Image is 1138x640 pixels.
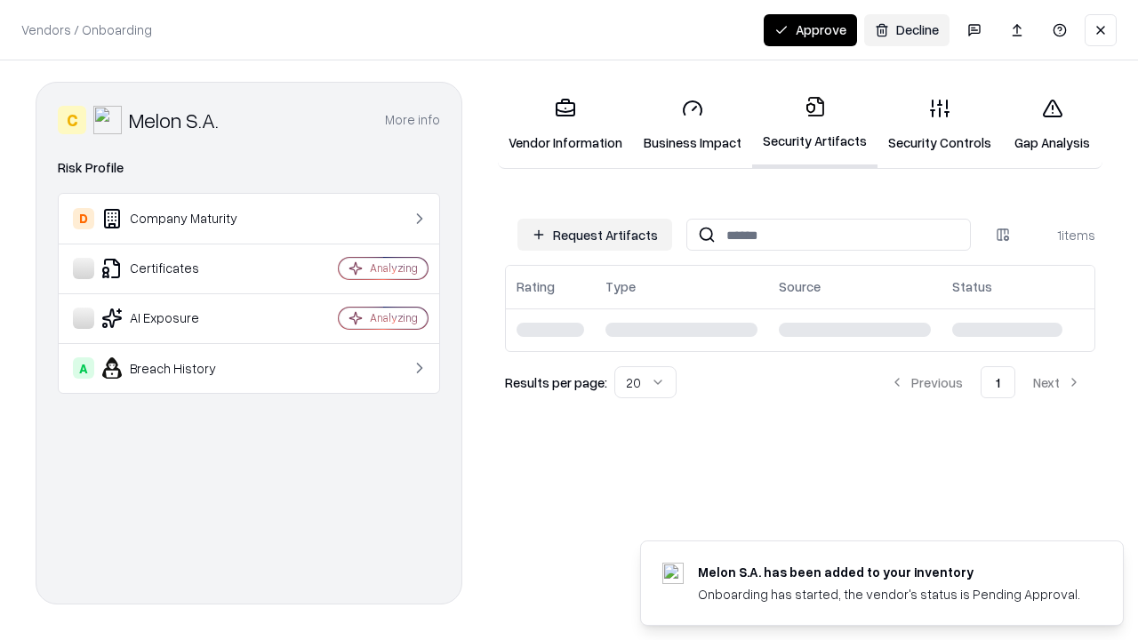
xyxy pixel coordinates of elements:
div: Certificates [73,258,285,279]
p: Results per page: [505,373,607,392]
div: Rating [517,277,555,296]
button: Approve [764,14,857,46]
button: Request Artifacts [517,219,672,251]
div: Risk Profile [58,157,440,179]
div: Type [605,277,636,296]
p: Vendors / Onboarding [21,20,152,39]
div: D [73,208,94,229]
a: Security Artifacts [752,82,878,168]
button: More info [385,104,440,136]
div: Analyzing [370,260,418,276]
div: Breach History [73,357,285,379]
div: Status [952,277,992,296]
button: 1 [981,366,1015,398]
div: Source [779,277,821,296]
div: Onboarding has started, the vendor's status is Pending Approval. [698,585,1080,604]
div: Analyzing [370,310,418,325]
div: Melon S.A. [129,106,219,134]
div: Company Maturity [73,208,285,229]
img: Melon S.A. [93,106,122,134]
a: Gap Analysis [1002,84,1102,166]
div: C [58,106,86,134]
a: Vendor Information [498,84,633,166]
div: A [73,357,94,379]
img: melon.cl [662,563,684,584]
div: 1 items [1024,226,1095,244]
a: Security Controls [878,84,1002,166]
nav: pagination [876,366,1095,398]
div: Melon S.A. has been added to your inventory [698,563,1080,581]
div: AI Exposure [73,308,285,329]
button: Decline [864,14,950,46]
a: Business Impact [633,84,752,166]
